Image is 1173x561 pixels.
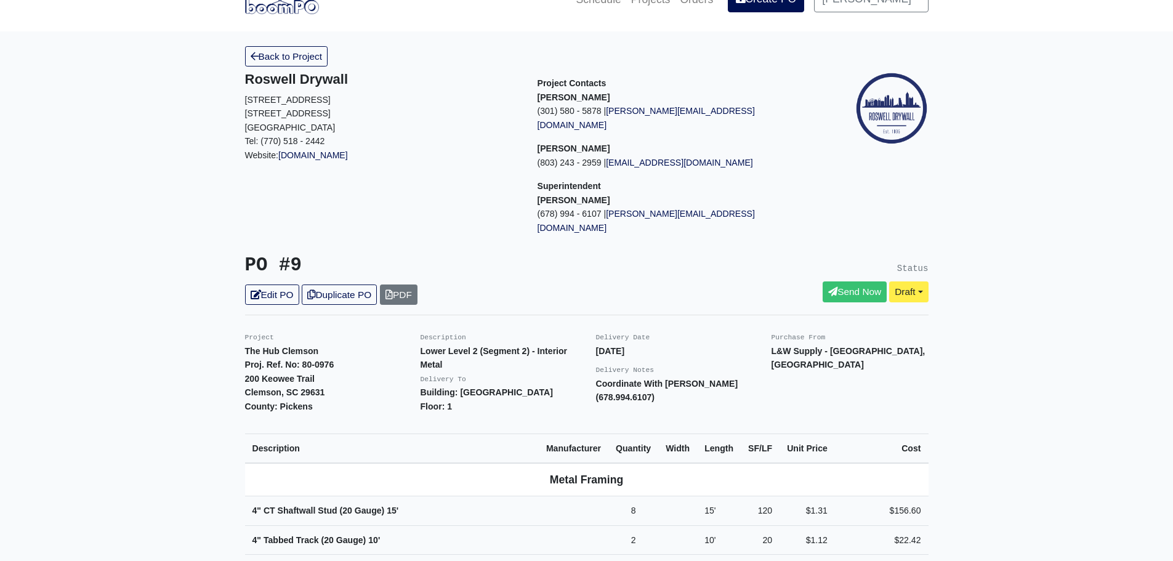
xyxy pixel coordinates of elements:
strong: Clemson, SC 29631 [245,387,325,397]
strong: [DATE] [596,346,625,356]
a: Duplicate PO [302,285,377,305]
strong: 4" Tabbed Track (20 Gauge) [252,535,381,545]
span: Superintendent [538,181,601,191]
h5: Roswell Drywall [245,71,519,87]
strong: 200 Keowee Trail [245,374,315,384]
p: [GEOGRAPHIC_DATA] [245,121,519,135]
td: 20 [741,525,780,555]
strong: [PERSON_NAME] [538,92,610,102]
small: Delivery Date [596,334,650,341]
th: Length [697,434,741,463]
th: Manufacturer [539,434,608,463]
strong: Coordinate With [PERSON_NAME] (678.994.6107) [596,379,738,403]
a: Draft [889,281,928,302]
span: 15' [704,506,715,515]
small: Status [897,264,929,273]
strong: Building: [GEOGRAPHIC_DATA] [421,387,553,397]
strong: [PERSON_NAME] [538,195,610,205]
a: Back to Project [245,46,328,67]
a: [DOMAIN_NAME] [278,150,348,160]
small: Project [245,334,274,341]
h3: PO #9 [245,254,578,277]
p: Tel: (770) 518 - 2442 [245,134,519,148]
strong: Proj. Ref. No: 80-0976 [245,360,334,369]
a: [PERSON_NAME][EMAIL_ADDRESS][DOMAIN_NAME] [538,209,755,233]
td: 2 [608,525,658,555]
p: (678) 994 - 6107 | [538,207,812,235]
b: Metal Framing [550,474,623,486]
a: [EMAIL_ADDRESS][DOMAIN_NAME] [606,158,753,167]
p: (301) 580 - 5878 | [538,104,812,132]
th: Description [245,434,539,463]
td: $1.12 [780,525,835,555]
th: Quantity [608,434,658,463]
strong: County: Pickens [245,402,313,411]
a: [PERSON_NAME][EMAIL_ADDRESS][DOMAIN_NAME] [538,106,755,130]
p: L&W Supply - [GEOGRAPHIC_DATA], [GEOGRAPHIC_DATA] [772,344,929,372]
small: Description [421,334,466,341]
small: Purchase From [772,334,826,341]
small: Delivery To [421,376,466,383]
p: [STREET_ADDRESS] [245,107,519,121]
small: Delivery Notes [596,366,655,374]
strong: 4" CT Shaftwall Stud (20 Gauge) [252,506,399,515]
strong: The Hub Clemson [245,346,319,356]
strong: [PERSON_NAME] [538,143,610,153]
span: Project Contacts [538,78,607,88]
span: 10' [368,535,380,545]
p: (803) 243 - 2959 | [538,156,812,170]
div: Website: [245,71,519,162]
a: PDF [380,285,417,305]
span: 10' [704,535,715,545]
td: $1.31 [780,496,835,526]
a: Send Now [823,281,887,302]
strong: Floor: 1 [421,402,453,411]
a: Edit PO [245,285,299,305]
td: $22.42 [835,525,929,555]
th: SF/LF [741,434,780,463]
th: Cost [835,434,929,463]
strong: Lower Level 2 (Segment 2) - Interior Metal [421,346,568,370]
th: Width [658,434,697,463]
td: 120 [741,496,780,526]
td: 8 [608,496,658,526]
th: Unit Price [780,434,835,463]
td: $156.60 [835,496,929,526]
p: [STREET_ADDRESS] [245,93,519,107]
span: 15' [387,506,398,515]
